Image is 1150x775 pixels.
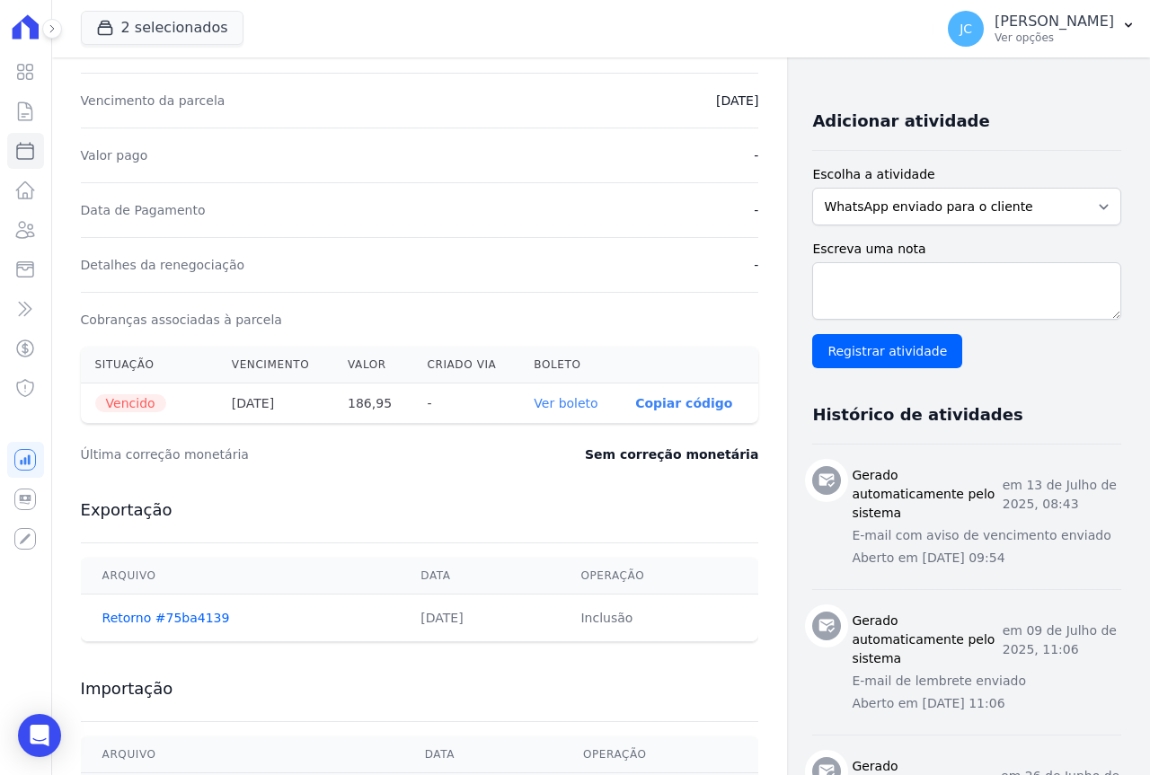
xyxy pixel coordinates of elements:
[995,31,1114,45] p: Ver opções
[217,383,333,424] th: [DATE]
[852,694,1121,713] p: Aberto em [DATE] 11:06
[812,165,1121,184] label: Escolha a atividade
[95,394,166,412] span: Vencido
[562,736,758,773] th: Operação
[716,92,758,110] dd: [DATE]
[559,558,758,594] th: Operação
[81,11,243,45] button: 2 selecionados
[412,347,519,383] th: Criado via
[81,445,482,463] dt: Última correção monetária
[403,736,562,773] th: Data
[995,13,1114,31] p: [PERSON_NAME]
[81,558,400,594] th: Arquivo
[812,404,1022,426] h3: Histórico de atividades
[81,146,148,164] dt: Valor pago
[81,311,282,329] dt: Cobranças associadas à parcela
[333,383,412,424] th: 186,95
[812,334,962,368] input: Registrar atividade
[1003,476,1121,514] p: em 13 de Julho de 2025, 08:43
[585,445,758,463] dd: Sem correção monetária
[852,549,1121,568] p: Aberto em [DATE] 09:54
[399,594,559,642] td: [DATE]
[960,22,972,35] span: JC
[399,558,559,594] th: Data
[933,4,1150,54] button: JC [PERSON_NAME] Ver opções
[333,347,412,383] th: Valor
[217,347,333,383] th: Vencimento
[18,714,61,757] div: Open Intercom Messenger
[852,466,1002,523] h3: Gerado automaticamente pelo sistema
[852,672,1121,691] p: E-mail de lembrete enviado
[81,201,206,219] dt: Data de Pagamento
[534,396,597,410] a: Ver boleto
[852,526,1121,545] p: E-mail com aviso de vencimento enviado
[852,612,1002,668] h3: Gerado automaticamente pelo sistema
[102,611,230,625] a: Retorno #75ba4139
[1003,621,1121,659] p: em 09 de Julho de 2025, 11:06
[559,594,758,642] td: Inclusão
[635,396,732,410] button: Copiar código
[812,110,989,132] h3: Adicionar atividade
[81,347,217,383] th: Situação
[81,736,403,773] th: Arquivo
[81,499,759,521] h3: Exportação
[754,146,758,164] dd: -
[812,240,1121,259] label: Escreva uma nota
[754,256,758,274] dd: -
[519,347,621,383] th: Boleto
[754,201,758,219] dd: -
[81,256,245,274] dt: Detalhes da renegociação
[81,92,226,110] dt: Vencimento da parcela
[81,678,759,700] h3: Importação
[412,383,519,424] th: -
